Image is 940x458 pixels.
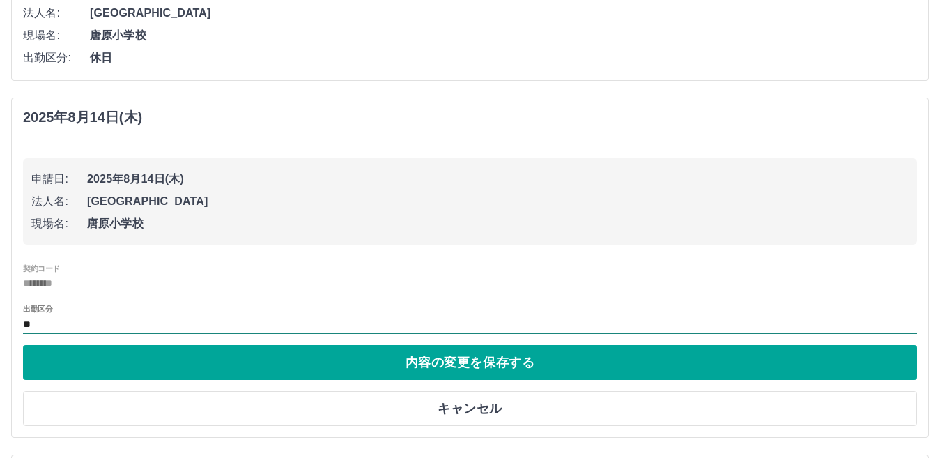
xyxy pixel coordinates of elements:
[90,5,917,22] span: [GEOGRAPHIC_DATA]
[31,215,87,232] span: 現場名:
[23,27,90,44] span: 現場名:
[87,171,909,188] span: 2025年8月14日(木)
[23,49,90,66] span: 出勤区分:
[31,193,87,210] span: 法人名:
[87,215,909,232] span: 唐原小学校
[87,193,909,210] span: [GEOGRAPHIC_DATA]
[23,109,142,125] h3: 2025年8月14日(木)
[23,5,90,22] span: 法人名:
[90,27,917,44] span: 唐原小学校
[23,391,917,426] button: キャンセル
[90,49,917,66] span: 休日
[23,263,60,273] label: 契約コード
[31,171,87,188] span: 申請日:
[23,304,52,314] label: 出勤区分
[23,345,917,380] button: 内容の変更を保存する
